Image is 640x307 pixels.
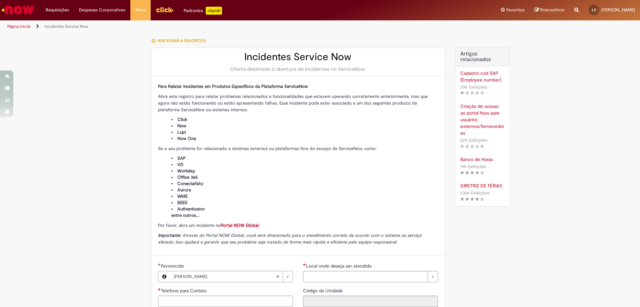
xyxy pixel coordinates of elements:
[45,24,88,29] a: Incidentes Service Now
[1,3,35,17] img: ServiceNow
[273,271,283,282] abbr: Limpar campo Favorecido
[303,287,344,294] label: Somente leitura - Código da Unidade
[158,38,206,43] span: Adicionar a Favoritos
[177,123,186,129] span: Now
[151,34,209,48] button: Adicionar a Favoritos
[460,103,505,136] a: Criação de acesso ao portal Now para usuários externos/fornecedores
[221,222,260,228] a: Portal NOW Global.
[171,212,199,218] span: entre outros...
[135,7,146,13] span: More
[7,24,30,29] a: Página inicial
[460,51,505,63] h3: Artigos relacionados
[177,206,205,212] span: Authenticator
[303,271,438,282] a: Limpar campo Local onde deseja ser atendido
[158,233,180,238] strong: Importante
[460,156,505,163] a: Banco de Horas
[161,263,185,269] span: Favorecido, Leandro De Souza Cruz
[460,70,505,83] a: Cadastro cód SAP [Employee number]
[158,84,308,89] span: Para Relatar Incidentes em Produtos Específicos da Plataforma ServiceNow
[177,200,187,205] span: BEES
[158,271,170,282] button: Favorecido, Visualizar este registro Leandro De Souza Cruz
[177,117,187,122] span: Click
[174,271,276,282] span: [PERSON_NAME]
[540,7,564,13] span: Rascunhos
[460,164,486,169] span: 195 Exibições
[156,5,174,15] img: click_logo_yellow_360x200.png
[489,83,493,92] span: •
[206,7,222,15] p: +GenAi
[177,187,191,193] span: Aurora
[506,7,525,13] span: Favoritos
[177,174,198,180] span: Office 365
[158,222,260,228] span: Por favor, abra um incidente no
[177,162,183,167] span: VD
[158,233,422,245] span: : Através do Portal NOW Global, você será direcionado para o atendimento correto de acordo com o ...
[535,7,564,13] a: Rascunhos
[303,288,344,294] span: Somente leitura - Código da Unidade
[592,8,596,12] span: LC
[303,263,306,266] span: Necessários
[303,296,438,307] input: Código da Unidade
[177,193,188,199] span: WMS
[177,168,195,174] span: Workday
[46,7,69,13] span: Requisições
[460,182,505,189] a: DIRETRIZ DE FÉRIAS
[158,263,161,266] span: Obrigatório Preenchido
[491,188,495,197] span: •
[79,7,125,13] span: Despesas Corporativas
[177,181,203,186] span: ConectaFahz
[184,7,222,15] div: Padroniza
[158,296,293,307] input: Telefone para Contato
[601,7,635,13] span: [PERSON_NAME]
[158,288,161,291] span: Necessários
[158,66,438,72] div: Oferta destinada à abertura de incidentes no ServiceNow.
[5,20,422,33] ul: Trilhas de página
[460,84,487,90] span: 296 Exibições
[177,136,196,141] span: Now One
[460,137,487,143] span: 229 Exibições
[158,146,377,151] span: Se o seu problema for relacionado a sistemas externos ou plataformas fora do escopo da ServiceNow...
[158,51,438,62] h2: Incidentes Service Now
[460,190,490,196] span: 2356 Exibições
[306,263,373,269] span: Necessários - Local onde deseja ser atendido
[158,94,428,113] span: Abra este registro para relatar problemas relacionados a funcionalidades que estavam operando cor...
[177,155,186,161] span: SAP
[177,129,186,135] span: Lupi
[161,288,208,294] span: Telefone para Contato
[489,136,493,145] span: •
[170,271,293,282] a: [PERSON_NAME]Limpar campo Favorecido
[488,162,492,171] span: •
